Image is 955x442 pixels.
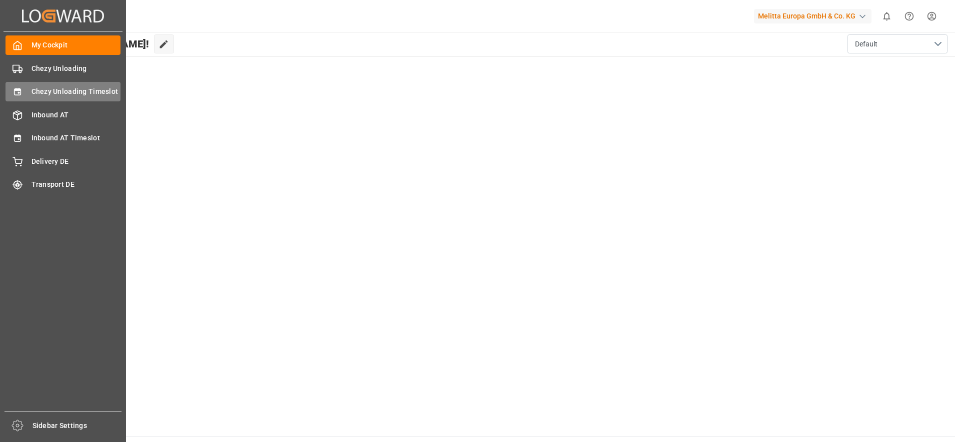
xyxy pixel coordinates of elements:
[754,9,871,23] div: Melitta Europa GmbH & Co. KG
[847,34,947,53] button: open menu
[32,421,122,431] span: Sidebar Settings
[31,179,121,190] span: Transport DE
[5,175,120,194] a: Transport DE
[31,40,121,50] span: My Cockpit
[855,39,877,49] span: Default
[5,82,120,101] a: Chezy Unloading Timeslot
[5,151,120,171] a: Delivery DE
[5,128,120,148] a: Inbound AT Timeslot
[898,5,920,27] button: Help Center
[31,133,121,143] span: Inbound AT Timeslot
[875,5,898,27] button: show 0 new notifications
[31,63,121,74] span: Chezy Unloading
[31,86,121,97] span: Chezy Unloading Timeslot
[31,156,121,167] span: Delivery DE
[31,110,121,120] span: Inbound AT
[41,34,149,53] span: Hello [PERSON_NAME]!
[5,35,120,55] a: My Cockpit
[5,105,120,124] a: Inbound AT
[5,58,120,78] a: Chezy Unloading
[754,6,875,25] button: Melitta Europa GmbH & Co. KG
